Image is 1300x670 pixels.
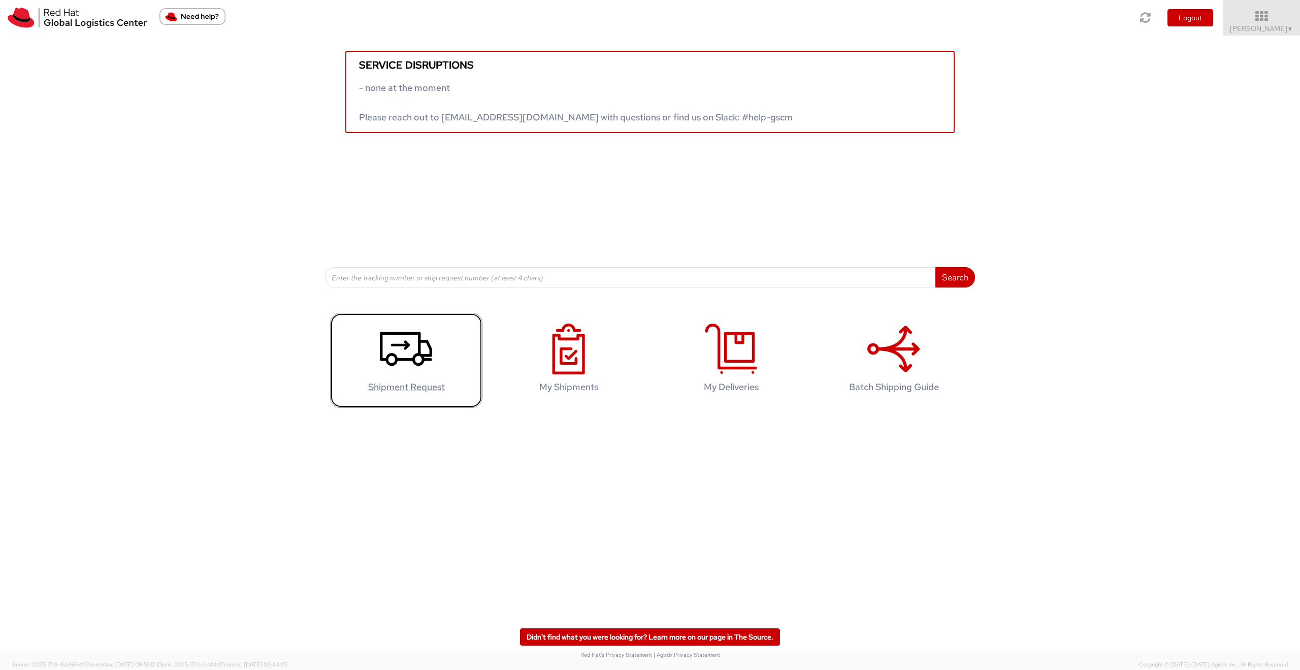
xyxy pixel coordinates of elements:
[1139,661,1288,669] span: Copyright © [DATE]-[DATE] Agistix Inc., All Rights Reserved
[520,628,780,646] a: Didn't find what you were looking for? Learn more on our page in The Source.
[580,651,652,658] a: Red Hat's Privacy Statement
[12,661,155,668] span: Server: 2025.17.0-16a969492de
[655,313,807,408] a: My Deliveries
[359,59,941,71] h5: Service disruptions
[341,382,472,392] h4: Shipment Request
[330,313,482,408] a: Shipment Request
[503,382,634,392] h4: My Shipments
[828,382,959,392] h4: Batch Shipping Guide
[159,8,225,25] button: Need help?
[666,382,797,392] h4: My Deliveries
[654,651,720,658] a: | Agistix Privacy Statement
[157,661,288,668] span: Client: 2025.17.0-cb14447
[1230,24,1293,33] span: [PERSON_NAME]
[818,313,970,408] a: Batch Shipping Guide
[325,267,936,288] input: Enter the tracking number or ship request number (at least 4 chars)
[1287,25,1293,33] span: ▼
[95,661,155,668] span: master, [DATE] 09:51:12
[935,267,975,288] button: Search
[1167,9,1213,26] button: Logout
[345,51,955,133] a: Service disruptions - none at the moment Please reach out to [EMAIL_ADDRESS][DOMAIN_NAME] with qu...
[8,8,147,28] img: rh-logistics-00dfa346123c4ec078e1.svg
[493,313,645,408] a: My Shipments
[359,82,793,123] span: - none at the moment Please reach out to [EMAIL_ADDRESS][DOMAIN_NAME] with questions or find us o...
[224,661,288,668] span: master, [DATE] 08:44:05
